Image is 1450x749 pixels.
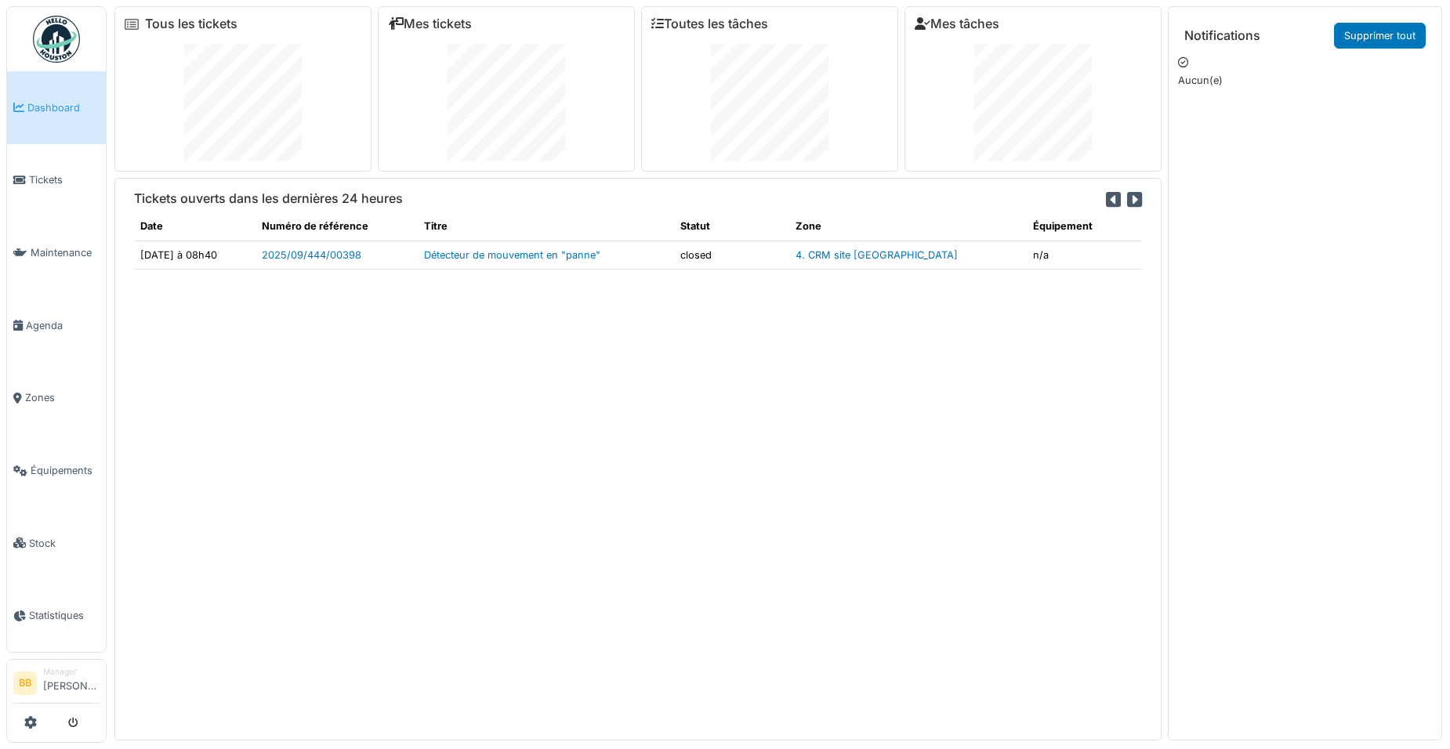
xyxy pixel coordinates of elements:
[7,144,106,217] a: Tickets
[651,16,768,31] a: Toutes les tâches
[27,100,100,115] span: Dashboard
[424,249,600,261] a: Détecteur de mouvement en "panne"
[789,212,1027,241] th: Zone
[31,463,100,478] span: Équipements
[31,245,100,260] span: Maintenance
[418,212,675,241] th: Titre
[388,16,472,31] a: Mes tickets
[13,666,100,704] a: BB Manager[PERSON_NAME]
[33,16,80,63] img: Badge_color-CXgf-gQk.svg
[1178,73,1432,88] p: Aucun(e)
[7,580,106,653] a: Statistiques
[7,216,106,289] a: Maintenance
[26,318,100,333] span: Agenda
[43,666,100,678] div: Manager
[1027,212,1142,241] th: Équipement
[25,390,100,405] span: Zones
[915,16,999,31] a: Mes tâches
[674,212,789,241] th: Statut
[134,191,403,206] h6: Tickets ouverts dans les dernières 24 heures
[7,507,106,580] a: Stock
[1334,23,1426,49] a: Supprimer tout
[7,362,106,435] a: Zones
[674,241,789,269] td: closed
[7,434,106,507] a: Équipements
[145,16,237,31] a: Tous les tickets
[29,172,100,187] span: Tickets
[13,671,37,695] li: BB
[29,536,100,551] span: Stock
[134,212,256,241] th: Date
[1027,241,1142,269] td: n/a
[43,666,100,700] li: [PERSON_NAME]
[7,71,106,144] a: Dashboard
[796,249,958,261] a: 4. CRM site [GEOGRAPHIC_DATA]
[7,289,106,362] a: Agenda
[1184,28,1260,43] h6: Notifications
[256,212,418,241] th: Numéro de référence
[29,608,100,623] span: Statistiques
[262,249,361,261] a: 2025/09/444/00398
[134,241,256,269] td: [DATE] à 08h40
